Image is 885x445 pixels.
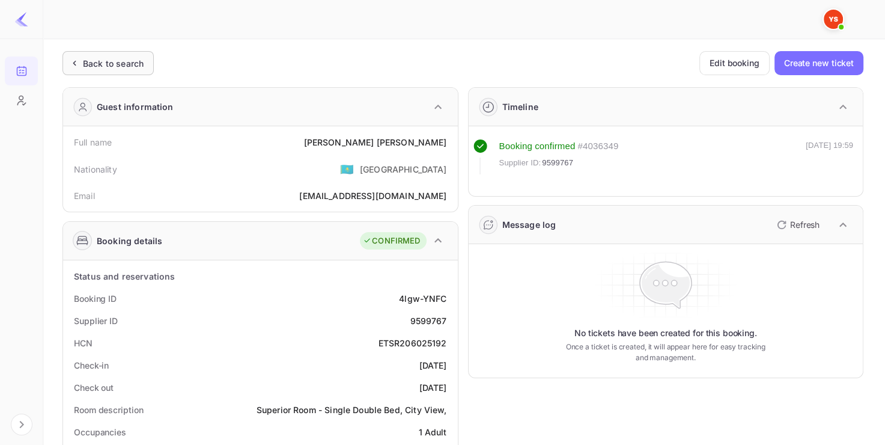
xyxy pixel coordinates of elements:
div: [DATE] [419,381,447,394]
div: [DATE] 19:59 [806,140,853,174]
div: Nationality [74,163,117,176]
div: 4lgw-YNFC [399,292,446,305]
div: Guest information [97,100,174,113]
span: Supplier ID: [499,157,541,169]
div: Timeline [502,100,538,113]
div: Message log [502,218,556,231]
div: [PERSON_NAME] [PERSON_NAME] [303,136,446,149]
div: 9599767 [410,315,446,327]
div: [DATE] [419,359,447,372]
div: HCN [74,337,93,349]
div: Room description [74,404,143,416]
p: Once a ticket is created, it will appear here for easy tracking and management. [560,342,771,363]
div: Booking ID [74,292,117,305]
div: CONFIRMED [363,235,420,247]
button: Refresh [770,215,824,235]
img: Yandex Support [824,10,843,29]
div: Booking confirmed [499,140,576,153]
img: LiteAPI [14,12,29,26]
p: Refresh [790,218,820,231]
div: Status and reservations [74,270,175,283]
div: Full name [74,136,112,149]
div: Check out [74,381,114,394]
div: ETSR206025192 [379,337,447,349]
button: Edit booking [699,51,770,75]
div: [GEOGRAPHIC_DATA] [360,163,447,176]
div: Back to search [83,57,144,70]
div: # 4036349 [577,140,618,153]
span: United States [340,158,354,180]
div: Supplier ID [74,315,118,327]
div: Superior Room - Single Double Bed, City View, [257,404,447,416]
span: 9599767 [542,157,573,169]
a: Bookings [5,57,38,84]
div: [EMAIL_ADDRESS][DOMAIN_NAME] [299,189,446,202]
p: No tickets have been created for this booking. [574,327,757,339]
div: Email [74,189,95,202]
div: 1 Adult [418,426,446,438]
a: Customers [5,86,38,114]
div: Check-in [74,359,109,372]
button: Expand navigation [11,414,32,435]
button: Create new ticket [774,51,863,75]
div: Occupancies [74,426,126,438]
div: Booking details [97,235,162,247]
